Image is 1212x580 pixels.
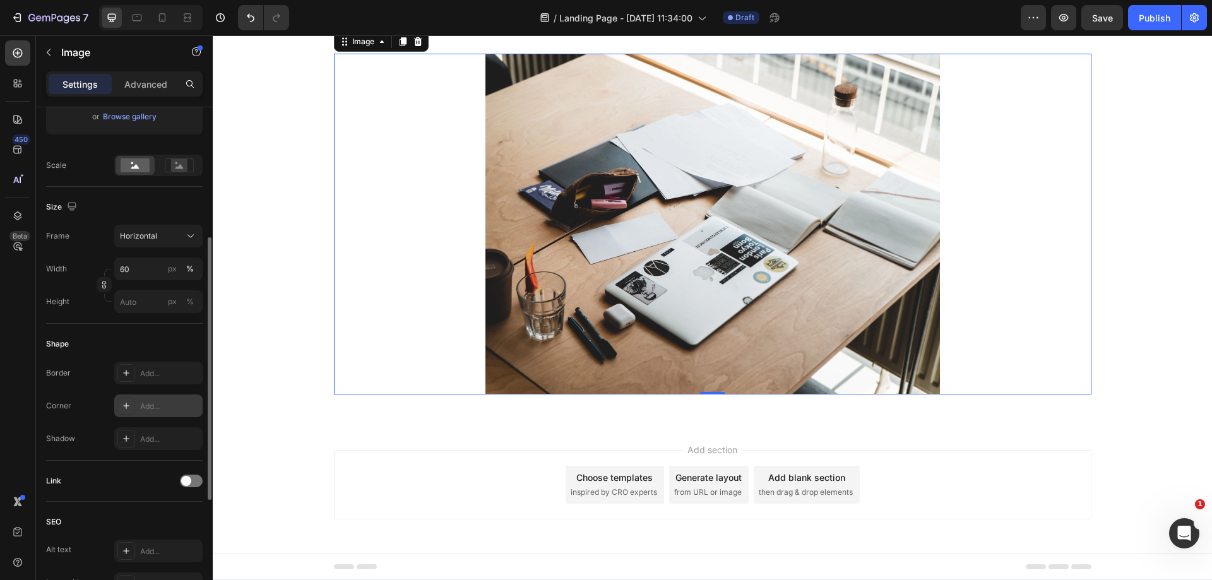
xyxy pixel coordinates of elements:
[5,5,94,30] button: 7
[1128,5,1181,30] button: Publish
[140,546,199,557] div: Add...
[463,435,529,449] div: Generate layout
[62,78,98,91] p: Settings
[1169,518,1199,548] iframe: Intercom live chat
[1195,499,1205,509] span: 1
[103,111,157,122] div: Browse gallery
[140,368,199,379] div: Add...
[358,451,444,463] span: inspired by CRO experts
[83,10,88,25] p: 7
[9,231,30,241] div: Beta
[182,261,198,276] button: px
[61,45,169,60] p: Image
[46,367,71,379] div: Border
[182,294,198,309] button: px
[470,408,530,421] span: Add section
[46,338,69,350] div: Shape
[165,261,180,276] button: %
[46,516,61,528] div: SEO
[1092,13,1113,23] span: Save
[46,160,66,171] div: Scale
[140,401,199,412] div: Add...
[114,290,203,313] input: px%
[238,5,289,30] div: Undo/Redo
[46,296,69,307] label: Height
[140,434,199,445] div: Add...
[168,263,177,275] div: px
[186,263,194,275] div: %
[213,35,1212,580] iframe: Design area
[114,257,203,280] input: px%
[364,435,440,449] div: Choose templates
[168,296,177,307] div: px
[92,109,100,124] span: or
[12,134,30,145] div: 450
[165,294,180,309] button: %
[735,12,754,23] span: Draft
[46,230,69,242] label: Frame
[46,263,67,275] label: Width
[461,451,529,463] span: from URL or image
[124,78,167,91] p: Advanced
[102,110,157,123] button: Browse gallery
[1081,5,1123,30] button: Save
[120,230,157,242] span: Horizontal
[555,435,633,449] div: Add blank section
[114,225,203,247] button: Horizontal
[46,400,71,411] div: Corner
[46,433,75,444] div: Shadow
[186,296,194,307] div: %
[554,11,557,25] span: /
[559,11,692,25] span: Landing Page - [DATE] 11:34:00
[46,475,61,487] div: Link
[46,544,71,555] div: Alt text
[546,451,640,463] span: then drag & drop elements
[1139,11,1170,25] div: Publish
[46,199,80,216] div: Size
